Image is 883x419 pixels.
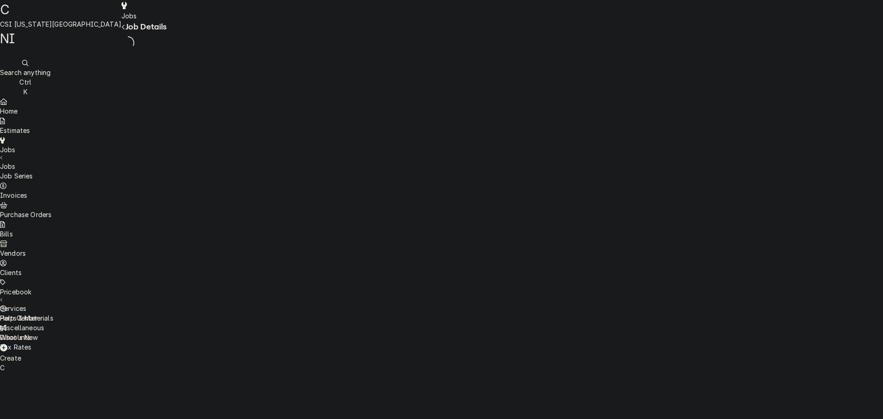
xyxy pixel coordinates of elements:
[121,12,137,20] span: Jobs
[121,22,126,32] button: Navigate back
[121,35,134,51] span: Loading...
[23,88,28,96] span: K
[19,78,31,86] span: Ctrl
[126,22,167,31] span: Job Details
